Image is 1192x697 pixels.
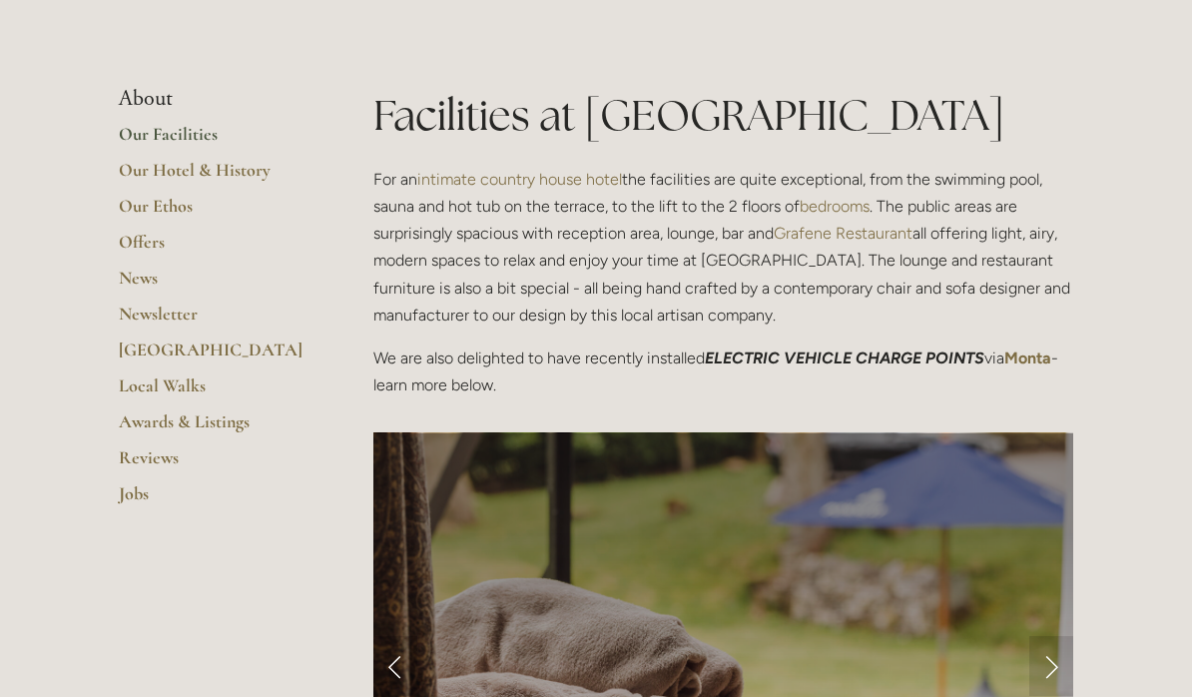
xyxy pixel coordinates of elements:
[417,170,622,189] a: intimate country house hotel
[1029,636,1073,696] a: Next Slide
[373,345,1073,398] p: We are also delighted to have recently installed via - learn more below.
[1004,348,1051,367] a: Monta
[373,86,1073,145] h1: Facilities at [GEOGRAPHIC_DATA]
[119,159,309,195] a: Our Hotel & History
[119,446,309,482] a: Reviews
[119,123,309,159] a: Our Facilities
[774,224,912,243] a: Grafene Restaurant
[119,410,309,446] a: Awards & Listings
[119,195,309,231] a: Our Ethos
[119,303,309,339] a: Newsletter
[373,166,1073,329] p: For an the facilities are quite exceptional, from the swimming pool, sauna and hot tub on the ter...
[705,348,984,367] em: ELECTRIC VEHICLE CHARGE POINTS
[800,197,870,216] a: bedrooms
[119,482,309,518] a: Jobs
[119,231,309,267] a: Offers
[119,374,309,410] a: Local Walks
[373,636,417,696] a: Previous Slide
[119,86,309,112] li: About
[119,267,309,303] a: News
[119,339,309,374] a: [GEOGRAPHIC_DATA]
